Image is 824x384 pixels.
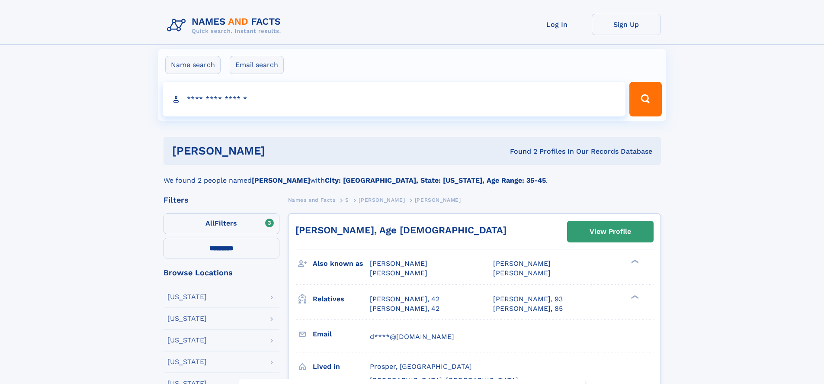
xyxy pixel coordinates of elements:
div: ❯ [629,259,639,265]
a: View Profile [568,221,653,242]
span: [PERSON_NAME] [370,259,427,268]
a: [PERSON_NAME], 93 [493,294,563,304]
span: [PERSON_NAME] [493,269,551,277]
h3: Email [313,327,370,342]
h3: Relatives [313,292,370,307]
div: Found 2 Profiles In Our Records Database [388,147,652,156]
span: All [205,219,215,227]
span: [PERSON_NAME] [493,259,551,268]
b: City: [GEOGRAPHIC_DATA], State: [US_STATE], Age Range: 35-45 [325,176,546,184]
a: [PERSON_NAME], 42 [370,294,439,304]
h1: [PERSON_NAME] [172,145,388,156]
span: [PERSON_NAME] [415,197,461,203]
input: search input [163,82,626,116]
span: [PERSON_NAME] [359,197,405,203]
label: Name search [165,56,221,74]
label: Email search [230,56,284,74]
div: [US_STATE] [167,315,207,322]
a: Names and Facts [288,194,336,205]
span: Prosper, [GEOGRAPHIC_DATA] [370,362,472,371]
a: [PERSON_NAME], Age [DEMOGRAPHIC_DATA] [295,225,507,236]
a: [PERSON_NAME], 85 [493,304,563,313]
div: Filters [164,196,279,204]
a: [PERSON_NAME], 42 [370,304,439,313]
a: Sign Up [592,14,661,35]
div: [US_STATE] [167,358,207,365]
div: [US_STATE] [167,337,207,344]
b: [PERSON_NAME] [252,176,310,184]
div: [US_STATE] [167,294,207,300]
label: Filters [164,213,279,234]
span: S [345,197,349,203]
h3: Lived in [313,359,370,374]
button: Search Button [629,82,661,116]
a: S [345,194,349,205]
a: Log In [523,14,592,35]
div: View Profile [590,222,631,242]
span: [PERSON_NAME] [370,269,427,277]
a: [PERSON_NAME] [359,194,405,205]
div: ❯ [629,294,639,300]
div: We found 2 people named with . [164,165,661,186]
div: Browse Locations [164,269,279,277]
h3: Also known as [313,256,370,271]
img: Logo Names and Facts [164,14,288,37]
